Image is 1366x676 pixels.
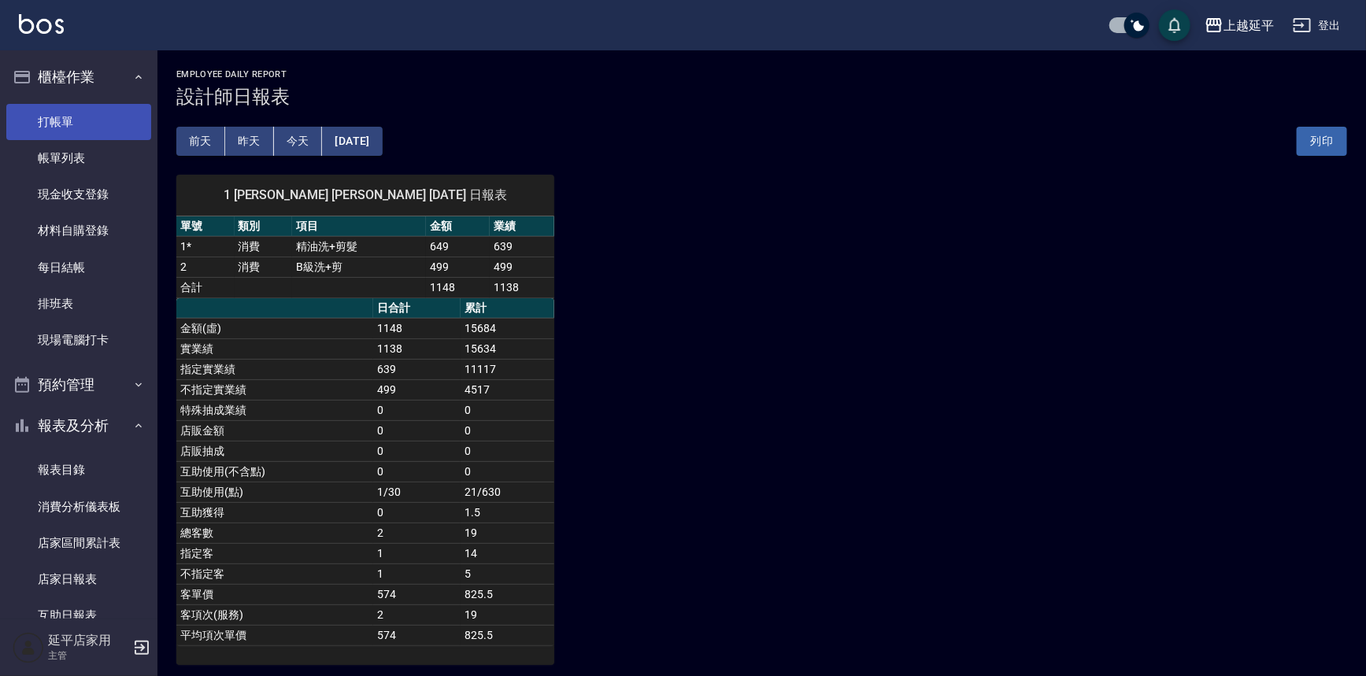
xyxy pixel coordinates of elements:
td: 2 [373,604,460,625]
td: 不指定客 [176,563,373,584]
a: 消費分析儀表板 [6,489,151,525]
td: 11117 [461,359,554,379]
td: 5 [461,563,554,584]
td: 客單價 [176,584,373,604]
td: 21/630 [461,482,554,502]
td: 0 [373,420,460,441]
td: 特殊抽成業績 [176,400,373,420]
td: 金額(虛) [176,318,373,338]
td: B級洗+剪 [292,257,426,277]
td: 499 [426,257,490,277]
td: 1148 [426,277,490,297]
td: 574 [373,625,460,645]
th: 單號 [176,216,235,237]
th: 業績 [490,216,553,237]
td: 不指定實業績 [176,379,373,400]
td: 0 [373,441,460,461]
a: 店家區間累計表 [6,525,151,561]
table: a dense table [176,298,554,646]
a: 每日結帳 [6,249,151,286]
td: 499 [490,257,553,277]
td: 1 [373,543,460,563]
button: 上越延平 [1198,9,1280,42]
th: 項目 [292,216,426,237]
a: 互助日報表 [6,597,151,634]
td: 互助使用(不含點) [176,461,373,482]
a: 材料自購登錄 [6,212,151,249]
td: 649 [426,236,490,257]
button: 列印 [1297,127,1347,156]
td: 0 [461,400,554,420]
button: 前天 [176,127,225,156]
th: 金額 [426,216,490,237]
td: 1138 [490,277,553,297]
button: 今天 [274,127,323,156]
td: 639 [373,359,460,379]
td: 19 [461,604,554,625]
img: Logo [19,14,64,34]
td: 4517 [461,379,554,400]
td: 指定實業績 [176,359,373,379]
td: 客項次(服務) [176,604,373,625]
td: 指定客 [176,543,373,563]
button: save [1159,9,1190,41]
td: 1.5 [461,502,554,523]
td: 499 [373,379,460,400]
td: 實業績 [176,338,373,359]
td: 2 [373,523,460,543]
a: 打帳單 [6,104,151,140]
td: 825.5 [461,625,554,645]
td: 19 [461,523,554,543]
img: Person [13,632,44,663]
td: 總客數 [176,523,373,543]
a: 報表目錄 [6,452,151,488]
h5: 延平店家用 [48,633,128,648]
a: 現金收支登錄 [6,176,151,212]
td: 574 [373,584,460,604]
th: 累計 [461,298,554,319]
td: 店販抽成 [176,441,373,461]
button: 昨天 [225,127,274,156]
span: 1 [PERSON_NAME] [PERSON_NAME] [DATE] 日報表 [195,187,535,203]
td: 0 [373,461,460,482]
a: 帳單列表 [6,140,151,176]
td: 互助使用(點) [176,482,373,502]
td: 15684 [461,318,554,338]
a: 排班表 [6,286,151,322]
button: 櫃檯作業 [6,57,151,98]
td: 0 [461,461,554,482]
button: [DATE] [322,127,382,156]
td: 1148 [373,318,460,338]
th: 日合計 [373,298,460,319]
button: 預約管理 [6,364,151,405]
h3: 設計師日報表 [176,86,1347,108]
td: 消費 [235,236,293,257]
td: 0 [461,441,554,461]
h2: Employee Daily Report [176,69,1347,79]
button: 登出 [1286,11,1347,40]
td: 合計 [176,277,235,297]
td: 0 [461,420,554,441]
button: 報表及分析 [6,405,151,446]
td: 1138 [373,338,460,359]
td: 825.5 [461,584,554,604]
td: 639 [490,236,553,257]
td: 0 [373,502,460,523]
a: 現場電腦打卡 [6,322,151,358]
th: 類別 [235,216,293,237]
td: 精油洗+剪髮 [292,236,426,257]
td: 互助獲得 [176,502,373,523]
td: 1 [373,563,460,584]
td: 平均項次單價 [176,625,373,645]
td: 14 [461,543,554,563]
a: 2 [180,260,187,273]
td: 店販金額 [176,420,373,441]
p: 主管 [48,648,128,663]
td: 0 [373,400,460,420]
div: 上越延平 [1223,16,1274,35]
td: 消費 [235,257,293,277]
table: a dense table [176,216,554,298]
td: 1/30 [373,482,460,502]
a: 店家日報表 [6,561,151,597]
td: 15634 [461,338,554,359]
